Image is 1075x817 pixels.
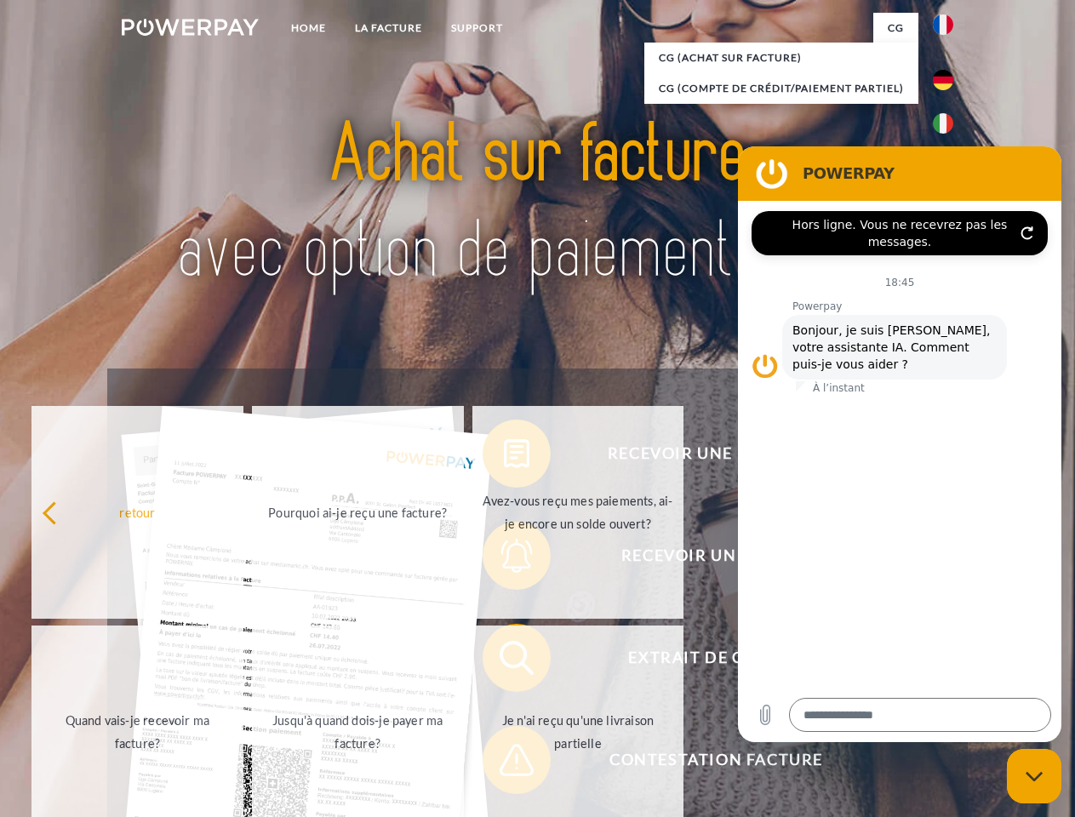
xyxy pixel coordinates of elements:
a: CG [873,13,918,43]
button: Contestation Facture [483,726,925,794]
iframe: Fenêtre de messagerie [738,146,1061,742]
img: title-powerpay_fr.svg [163,82,912,326]
iframe: Bouton de lancement de la fenêtre de messagerie, conversation en cours [1007,749,1061,803]
button: Recevoir une facture ? [483,420,925,488]
div: Pourquoi ai-je reçu une facture? [262,500,454,523]
a: Avez-vous reçu mes paiements, ai-je encore un solde ouvert? [472,406,684,619]
div: retour [42,500,233,523]
div: Jusqu'à quand dois-je payer ma facture? [262,709,454,755]
div: Je n'ai reçu qu'une livraison partielle [483,709,674,755]
span: Recevoir un rappel? [507,522,924,590]
span: Contestation Facture [507,726,924,794]
a: Home [277,13,340,43]
span: Recevoir une facture ? [507,420,924,488]
a: Support [437,13,517,43]
span: Extrait de compte [507,624,924,692]
a: LA FACTURE [340,13,437,43]
button: Extrait de compte [483,624,925,692]
div: Avez-vous reçu mes paiements, ai-je encore un solde ouvert? [483,489,674,535]
img: it [933,113,953,134]
img: logo-powerpay-white.svg [122,19,259,36]
div: Quand vais-je recevoir ma facture? [42,709,233,755]
button: Recevoir un rappel? [483,522,925,590]
img: de [933,70,953,90]
a: CG (achat sur facture) [644,43,918,73]
img: fr [933,14,953,35]
a: CG (Compte de crédit/paiement partiel) [644,73,918,104]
